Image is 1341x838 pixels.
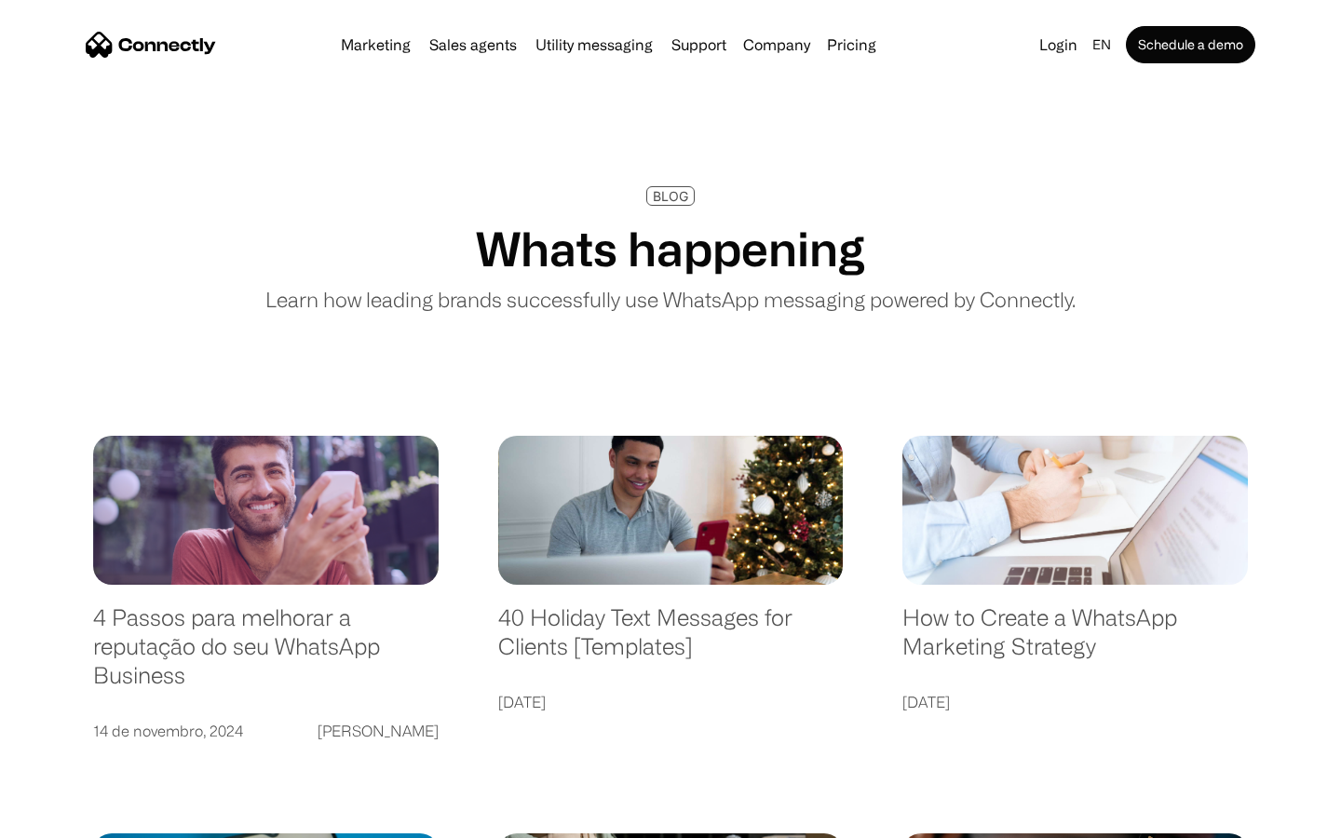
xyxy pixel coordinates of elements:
a: Utility messaging [528,37,660,52]
div: [PERSON_NAME] [318,718,439,744]
div: 14 de novembro, 2024 [93,718,243,744]
div: en [1092,32,1111,58]
div: Company [743,32,810,58]
aside: Language selected: English [19,805,112,831]
div: en [1085,32,1122,58]
ul: Language list [37,805,112,831]
a: 40 Holiday Text Messages for Clients [Templates] [498,603,844,679]
a: 4 Passos para melhorar a reputação do seu WhatsApp Business [93,603,439,708]
a: Support [664,37,734,52]
div: [DATE] [498,689,546,715]
a: Login [1032,32,1085,58]
div: Company [738,32,816,58]
a: Pricing [819,37,884,52]
h1: Whats happening [476,221,865,277]
a: How to Create a WhatsApp Marketing Strategy [902,603,1248,679]
a: Schedule a demo [1126,26,1255,63]
a: home [86,31,216,59]
a: Marketing [333,37,418,52]
a: Sales agents [422,37,524,52]
div: BLOG [653,189,688,203]
div: [DATE] [902,689,950,715]
p: Learn how leading brands successfully use WhatsApp messaging powered by Connectly. [265,284,1076,315]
